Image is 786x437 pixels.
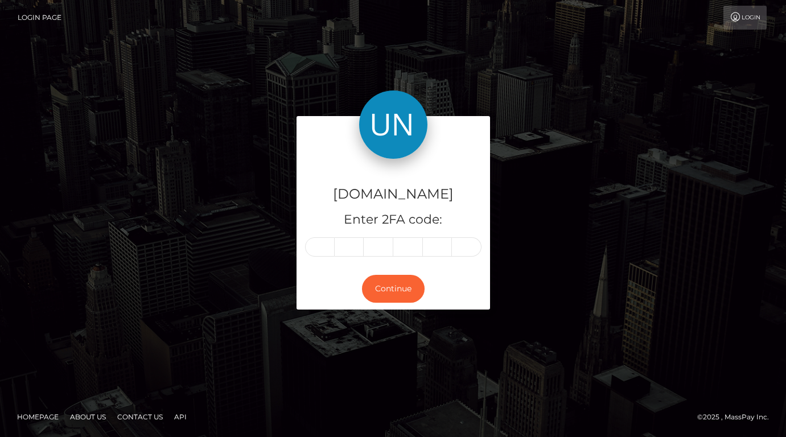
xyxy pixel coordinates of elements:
a: Login Page [18,6,61,30]
div: © 2025 , MassPay Inc. [697,411,777,423]
a: About Us [65,408,110,426]
button: Continue [362,275,425,303]
a: Homepage [13,408,63,426]
a: Contact Us [113,408,167,426]
h4: [DOMAIN_NAME] [305,184,482,204]
h5: Enter 2FA code: [305,211,482,229]
a: Login [723,6,767,30]
img: Unlockt.me [359,90,427,159]
a: API [170,408,191,426]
